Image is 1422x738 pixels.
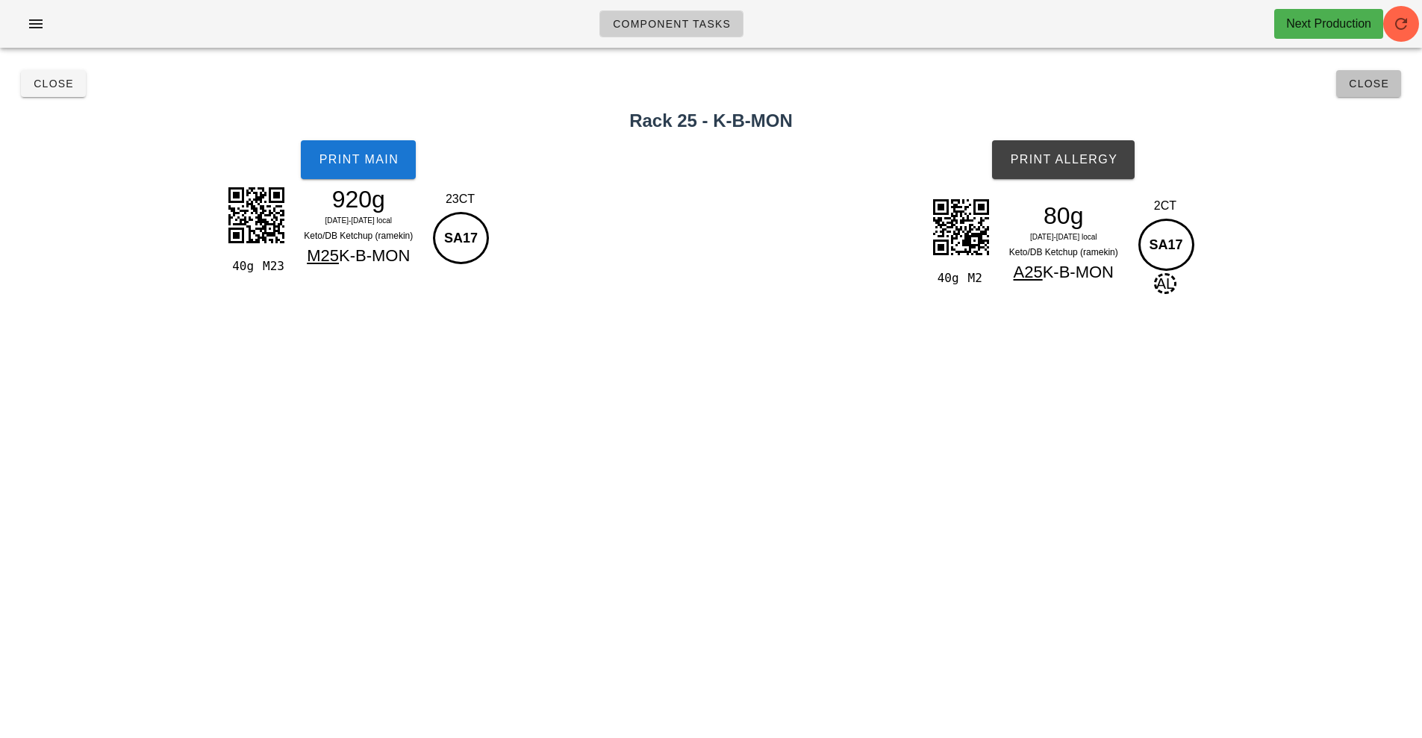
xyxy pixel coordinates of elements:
span: AL [1154,273,1176,294]
span: Close [1348,78,1389,90]
div: M23 [257,257,287,276]
span: K-B-MON [1043,263,1114,281]
button: Close [21,70,86,97]
div: 80g [999,204,1129,227]
span: M25 [307,246,339,265]
div: 40g [931,269,961,288]
div: M2 [962,269,993,288]
div: 23CT [429,190,491,208]
div: 920g [293,188,423,210]
div: SA17 [433,212,489,264]
div: 2CT [1135,197,1197,215]
button: Print Main [301,140,416,179]
div: Keto/DB Ketchup (ramekin) [999,245,1129,260]
span: Close [33,78,74,90]
div: 40g [226,257,257,276]
img: IXNl7A2Q+xBYkqx94cRzCBmWAyEkhAxDYFg4qZAQMgyBYeGkQkLIMASGhZMKCSHDEBgWzl8ppSY+wRtqogAAAABJRU5ErkJggg== [923,190,998,264]
span: Print Main [318,153,399,166]
span: Component Tasks [612,18,731,30]
span: [DATE]-[DATE] local [325,216,392,225]
span: A25 [1014,263,1043,281]
button: Close [1336,70,1401,97]
button: Print Allergy [992,140,1135,179]
span: Print Allergy [1009,153,1117,166]
h2: Rack 25 - K-B-MON [9,107,1413,134]
div: SA17 [1138,219,1194,271]
span: [DATE]-[DATE] local [1030,233,1097,241]
div: Next Production [1286,15,1371,33]
img: jENLDbWxVCBmDtrdxCOnhNrYqhIxB29s4hPRwG1v1Fw1jSj787D75AAAAAElFTkSuQmCC [219,178,293,252]
div: Keto/DB Ketchup (ramekin) [293,228,423,243]
span: K-B-MON [339,246,410,265]
a: Component Tasks [599,10,743,37]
